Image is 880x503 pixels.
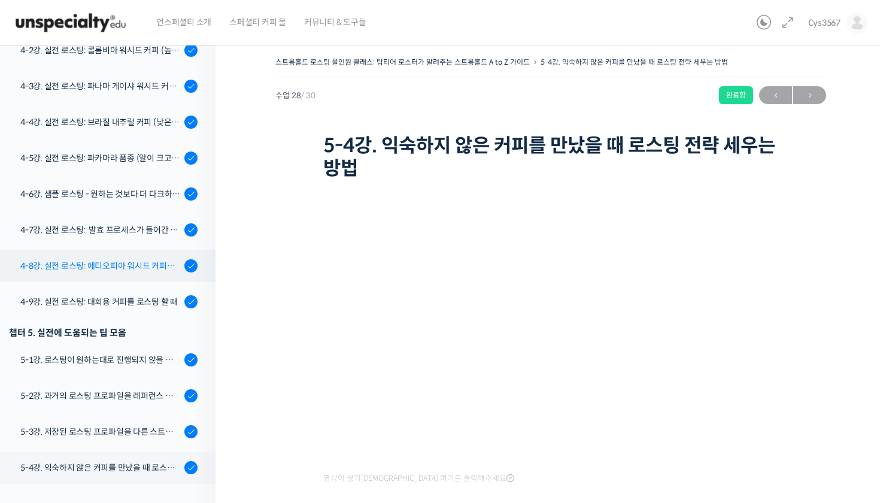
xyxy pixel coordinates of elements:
[20,44,181,57] div: 4-2강. 실전 로스팅: 콜롬비아 워시드 커피 (높은 밀도와 수분율 때문에 1차 크랙에서 많은 수분을 방출하는 경우)
[759,87,792,104] span: ←
[719,86,753,104] div: 완료함
[275,92,315,99] span: 수업 28
[38,398,45,407] span: 홈
[20,295,181,308] div: 4-9강. 실전 로스팅: 대회용 커피를 로스팅 할 때
[20,187,181,201] div: 4-6강. 샘플 로스팅 - 원하는 것보다 더 다크하게 로스팅 하는 이유
[9,325,198,341] div: 챕터 5. 실전에 도움되는 팁 모음
[20,461,181,474] div: 5-4강. 익숙하지 않은 커피를 만났을 때 로스팅 전략 세우는 방법
[301,90,315,101] span: / 30
[20,425,181,438] div: 5-3강. 저장된 로스팅 프로파일을 다른 스트롱홀드 로스팅 머신에서 적용할 경우에 보정하는 방법
[79,380,154,410] a: 대화
[541,57,728,66] a: 5-4강. 익숙하지 않은 커피를 만났을 때 로스팅 전략 세우는 방법
[793,87,826,104] span: →
[20,389,181,402] div: 5-2강. 과거의 로스팅 프로파일을 레퍼런스 삼아 리뷰하는 방법
[185,398,199,407] span: 설정
[275,57,530,66] a: 스트롱홀드 로스팅 올인원 클래스: 탑티어 로스터가 알려주는 스트롱홀드 A to Z 가이드
[20,353,181,366] div: 5-1강. 로스팅이 원하는대로 진행되지 않을 때, 일관성이 떨어질 때
[20,116,181,129] div: 4-4강. 실전 로스팅: 브라질 내추럴 커피 (낮은 고도에서 재배되어 당분과 밀도가 낮은 경우)
[20,223,181,237] div: 4-7강. 실전 로스팅: 발효 프로세스가 들어간 커피를 필터용으로 로스팅 할 때
[4,380,79,410] a: 홈
[323,134,778,180] h1: 5-4강. 익숙하지 않은 커피를 만났을 때 로스팅 전략 세우는 방법
[20,259,181,272] div: 4-8강. 실전 로스팅: 에티오피아 워시드 커피를 에스프레소용으로 로스팅 할 때
[154,380,230,410] a: 설정
[110,398,124,408] span: 대화
[759,86,792,104] a: ←이전
[808,17,840,28] span: Cys3567
[323,474,514,483] span: 영상이 끊기[DEMOGRAPHIC_DATA] 여기를 클릭해주세요
[20,80,181,93] div: 4-3강. 실전 로스팅: 파나마 게이샤 워시드 커피 (플레이버 프로파일이 로스팅하기 까다로운 경우)
[793,86,826,104] a: 다음→
[20,151,181,165] div: 4-5강. 실전 로스팅: 파카마라 품종 (알이 크고 산지에서 건조가 고르게 되기 힘든 경우)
